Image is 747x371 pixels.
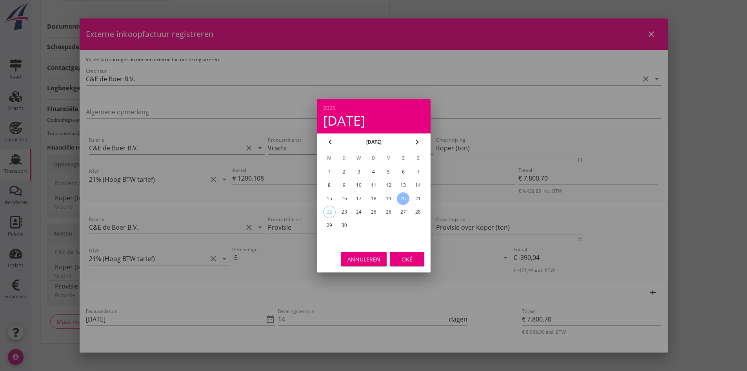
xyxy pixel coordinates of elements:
[382,206,394,218] button: 26
[338,166,350,178] button: 2
[341,252,387,266] button: Annuleren
[381,152,395,165] th: V
[413,137,422,147] i: chevron_right
[396,152,410,165] th: Z
[412,192,424,205] button: 21
[382,179,394,192] button: 12
[323,206,335,218] div: 22
[325,137,335,147] i: chevron_left
[323,105,424,111] div: 2025
[382,166,394,178] button: 5
[338,206,350,218] button: 23
[397,192,409,205] button: 20
[323,166,335,178] button: 1
[353,166,365,178] button: 3
[397,206,409,218] button: 27
[367,166,380,178] button: 4
[412,179,424,192] button: 14
[323,179,335,192] button: 8
[353,179,365,192] button: 10
[322,152,336,165] th: M
[382,192,394,205] button: 19
[353,206,365,218] button: 24
[397,179,409,192] button: 13
[323,114,424,127] div: [DATE]
[323,192,335,205] button: 15
[338,192,350,205] button: 16
[353,192,365,205] button: 17
[352,152,366,165] th: W
[323,206,335,218] button: 22
[323,219,335,232] button: 29
[347,255,380,263] div: Annuleren
[412,166,424,178] button: 7
[411,152,425,165] th: Z
[337,152,351,165] th: D
[338,219,350,232] button: 30
[364,136,383,148] button: [DATE]
[338,179,350,192] button: 9
[390,252,424,266] button: Oké
[367,206,380,218] button: 25
[367,192,380,205] button: 18
[367,179,380,192] button: 11
[367,152,381,165] th: D
[397,166,409,178] button: 6
[396,255,418,263] div: Oké
[412,206,424,218] button: 28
